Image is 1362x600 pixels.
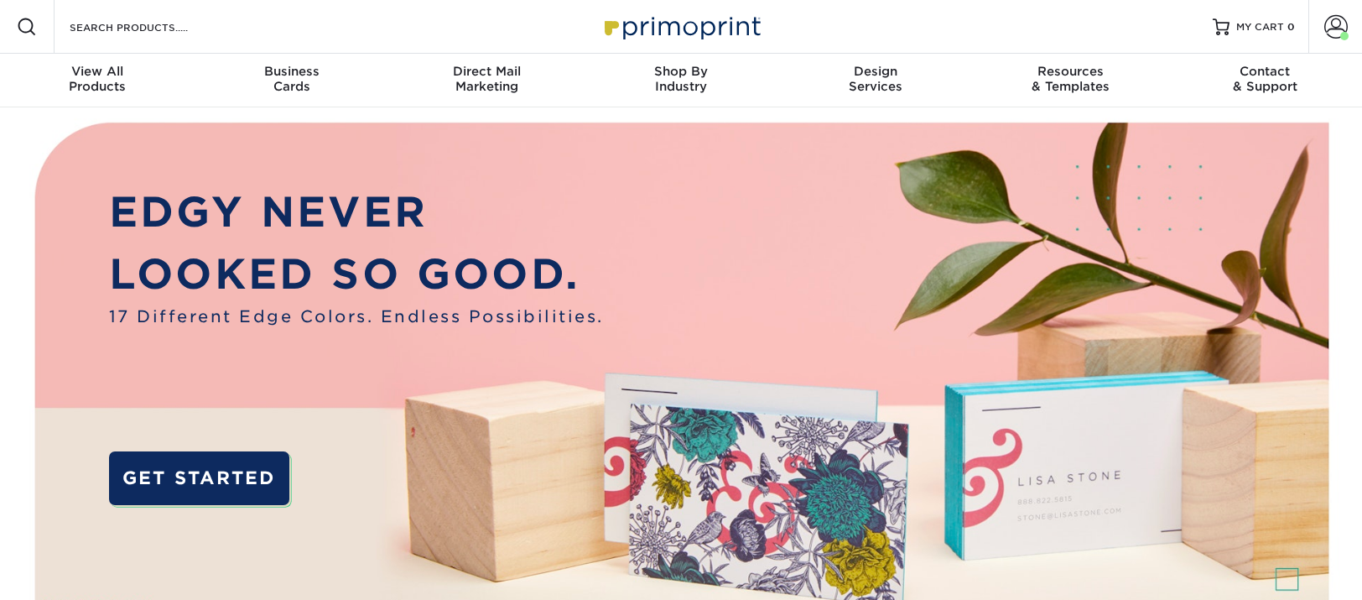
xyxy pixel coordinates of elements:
img: Primoprint [597,8,765,44]
div: Marketing [389,64,584,94]
span: MY CART [1236,20,1284,34]
span: Direct Mail [389,64,584,79]
a: DesignServices [778,54,973,107]
input: SEARCH PRODUCTS..... [68,17,231,37]
p: EDGY NEVER [109,181,604,243]
a: GET STARTED [109,451,289,505]
span: Business [195,64,389,79]
div: Cards [195,64,389,94]
span: Resources [973,64,1167,79]
a: Resources& Templates [973,54,1167,107]
span: Design [778,64,973,79]
div: Services [778,64,973,94]
span: Contact [1167,64,1362,79]
div: & Templates [973,64,1167,94]
span: 0 [1287,21,1295,33]
a: Shop ByIndustry [584,54,778,107]
div: Industry [584,64,778,94]
span: 17 Different Edge Colors. Endless Possibilities. [109,305,604,329]
a: BusinessCards [195,54,389,107]
span: Shop By [584,64,778,79]
div: & Support [1167,64,1362,94]
a: Contact& Support [1167,54,1362,107]
a: Direct MailMarketing [389,54,584,107]
p: LOOKED SO GOOD. [109,243,604,305]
